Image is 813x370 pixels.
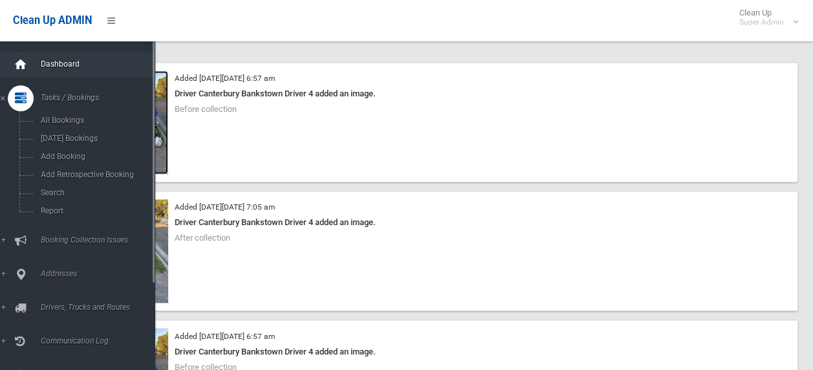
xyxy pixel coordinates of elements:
[37,188,154,197] span: Search
[37,134,154,143] span: [DATE] Bookings
[91,343,790,359] div: Driver Canterbury Bankstown Driver 4 added an image.
[91,86,790,102] div: Driver Canterbury Bankstown Driver 4 added an image.
[175,233,230,243] span: After collection
[37,60,165,69] span: Dashboard
[175,74,275,83] small: Added [DATE][DATE] 6:57 am
[37,116,154,125] span: All Bookings
[175,202,275,212] small: Added [DATE][DATE] 7:05 am
[37,152,154,161] span: Add Booking
[37,235,165,245] span: Booking Collection Issues
[37,170,154,179] span: Add Retrospective Booking
[37,206,154,215] span: Report
[37,303,165,312] span: Drivers, Trucks and Routes
[175,331,275,340] small: Added [DATE][DATE] 6:57 am
[739,17,784,27] small: Super Admin
[13,14,92,27] span: Clean Up ADMIN
[37,269,165,278] span: Addresses
[37,336,165,345] span: Communication Log
[175,104,237,114] span: Before collection
[733,8,797,27] span: Clean Up
[91,215,790,230] div: Driver Canterbury Bankstown Driver 4 added an image.
[37,93,165,102] span: Tasks / Bookings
